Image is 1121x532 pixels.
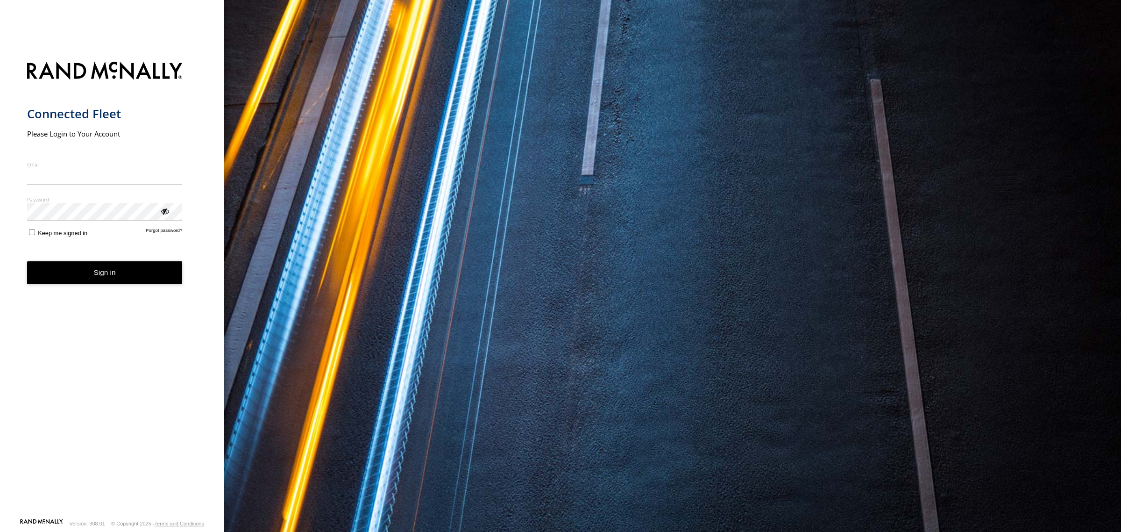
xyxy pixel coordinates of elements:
button: Sign in [27,261,183,284]
h2: Please Login to Your Account [27,129,183,138]
a: Forgot password? [146,228,183,237]
img: Rand McNally [27,60,183,84]
label: Email [27,161,183,168]
label: Password [27,196,183,203]
span: Keep me signed in [38,230,87,237]
h1: Connected Fleet [27,106,183,122]
form: main [27,56,198,518]
input: Keep me signed in [29,229,35,235]
a: Terms and Conditions [155,521,204,526]
a: Visit our Website [20,519,63,528]
div: © Copyright 2025 - [111,521,204,526]
div: ViewPassword [160,206,169,216]
div: Version: 308.01 [70,521,105,526]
